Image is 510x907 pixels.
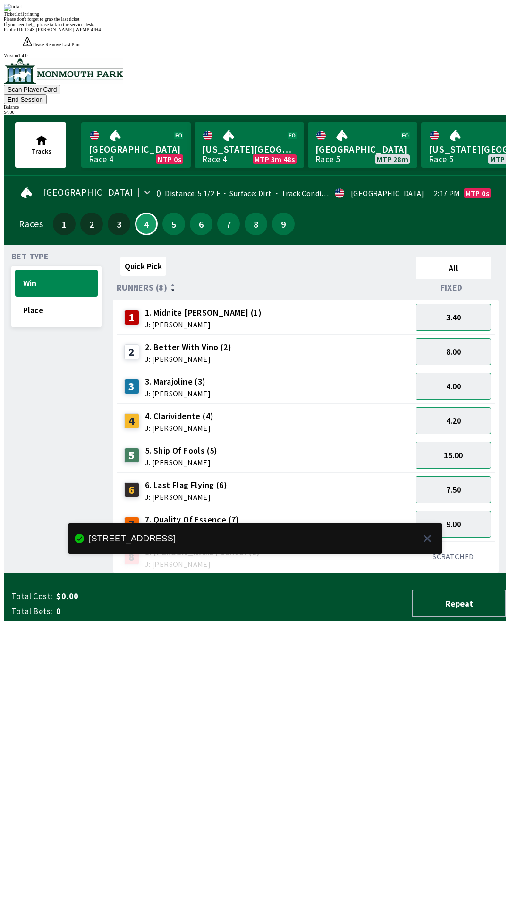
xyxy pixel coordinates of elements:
[441,284,463,291] span: Fixed
[145,424,214,432] span: J: [PERSON_NAME]
[165,188,220,198] span: Distance: 5 1/2 F
[55,221,73,227] span: 1
[4,85,60,94] button: Scan Player Card
[420,263,487,274] span: All
[4,22,94,27] span: If you need help, please talk to the service desk.
[416,552,491,561] div: SCRATCHED
[89,535,176,542] div: [STREET_ADDRESS]
[446,346,461,357] span: 8.00
[125,261,162,272] span: Quick Pick
[466,189,489,197] span: MTP 0s
[32,147,51,155] span: Tracks
[145,355,231,363] span: J: [PERSON_NAME]
[19,220,43,228] div: Races
[195,122,304,168] a: [US_STATE][GEOGRAPHIC_DATA]Race 4MTP 3m 48s
[4,11,506,17] div: Ticket 1 of 1 printing
[202,143,297,155] span: [US_STATE][GEOGRAPHIC_DATA]
[43,188,134,196] span: [GEOGRAPHIC_DATA]
[165,221,183,227] span: 5
[117,283,412,292] div: Runners (8)
[377,155,408,163] span: MTP 28m
[124,448,139,463] div: 5
[120,257,166,276] button: Quick Pick
[308,122,417,168] a: [GEOGRAPHIC_DATA]Race 5MTP 28m
[272,188,355,198] span: Track Condition: Firm
[416,257,491,279] button: All
[108,213,130,235] button: 3
[56,606,205,617] span: 0
[416,511,491,538] button: 9.00
[145,307,262,319] span: 1. Midnite [PERSON_NAME] (1)
[15,297,98,324] button: Place
[4,104,506,110] div: Balance
[124,517,139,532] div: 7
[315,155,340,163] div: Race 5
[245,213,267,235] button: 8
[81,122,191,168] a: [GEOGRAPHIC_DATA]Race 4MTP 0s
[124,344,139,359] div: 2
[15,122,66,168] button: Tracks
[412,590,506,617] button: Repeat
[351,189,425,197] div: [GEOGRAPHIC_DATA]
[4,17,506,22] div: Please don't forget to grab the last ticket
[255,155,295,163] span: MTP 3m 48s
[145,445,218,457] span: 5. Ship Of Fools (5)
[124,482,139,497] div: 6
[135,213,158,235] button: 4
[53,213,76,235] button: 1
[247,221,265,227] span: 8
[83,221,101,227] span: 2
[145,390,211,397] span: J: [PERSON_NAME]
[446,484,461,495] span: 7.50
[145,410,214,422] span: 4. Clarividente (4)
[32,42,81,47] span: Please Remove Last Print
[416,442,491,469] button: 15.00
[124,379,139,394] div: 3
[4,4,22,11] img: ticket
[145,321,262,328] span: J: [PERSON_NAME]
[192,221,210,227] span: 6
[4,53,506,58] div: Version 1.4.0
[56,590,205,602] span: $0.00
[416,407,491,434] button: 4.20
[4,94,47,104] button: End Session
[110,221,128,227] span: 3
[23,305,90,316] span: Place
[145,493,227,501] span: J: [PERSON_NAME]
[202,155,227,163] div: Race 4
[145,376,211,388] span: 3. Marajoline (3)
[4,58,123,84] img: venue logo
[446,381,461,392] span: 4.00
[446,312,461,323] span: 3.40
[25,27,101,32] span: T24S-[PERSON_NAME]-WPMP-4JH4
[145,513,239,526] span: 7. Quality Of Essence (7)
[145,341,231,353] span: 2. Better With Vino (2)
[416,304,491,331] button: 3.40
[23,278,90,289] span: Win
[124,310,139,325] div: 1
[412,283,495,292] div: Fixed
[4,110,506,115] div: $ 4.00
[89,155,113,163] div: Race 4
[124,413,139,428] div: 4
[217,213,240,235] button: 7
[446,519,461,530] span: 9.00
[89,143,183,155] span: [GEOGRAPHIC_DATA]
[315,143,410,155] span: [GEOGRAPHIC_DATA]
[220,221,238,227] span: 7
[190,213,212,235] button: 6
[446,415,461,426] span: 4.20
[220,188,272,198] span: Surface: Dirt
[11,590,52,602] span: Total Cost:
[11,253,49,260] span: Bet Type
[429,155,453,163] div: Race 5
[158,155,181,163] span: MTP 0s
[416,476,491,503] button: 7.50
[4,27,506,32] div: Public ID:
[11,606,52,617] span: Total Bets:
[145,479,227,491] span: 6. Last Flag Flying (6)
[416,373,491,400] button: 4.00
[138,222,154,226] span: 4
[80,213,103,235] button: 2
[162,213,185,235] button: 5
